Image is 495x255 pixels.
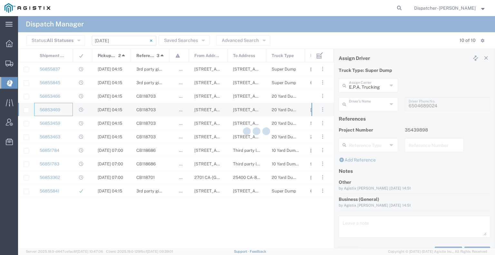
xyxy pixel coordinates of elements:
[106,250,173,253] span: Client: 2025.19.0-129fbcf
[77,250,103,253] span: [DATE] 10:47:06
[5,3,50,13] img: logo
[234,250,250,253] a: Support
[388,249,487,254] span: Copyright © [DATE]-[DATE] Agistix Inc., All Rights Reserved
[414,5,476,12] span: Dispatcher - Cameron Bowman
[147,250,173,253] span: [DATE] 09:39:01
[250,250,266,253] a: Feedback
[26,250,103,253] span: Server: 2025.19.0-d447cefac8f
[414,4,486,12] button: Dispatcher - [PERSON_NAME]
